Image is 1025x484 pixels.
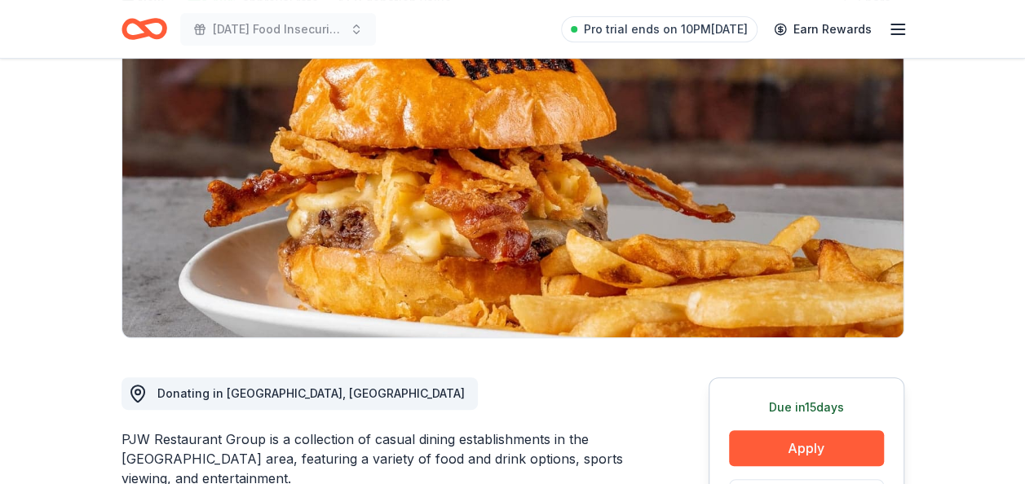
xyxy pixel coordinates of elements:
[561,16,758,42] a: Pro trial ends on 10PM[DATE]
[584,20,748,39] span: Pro trial ends on 10PM[DATE]
[180,13,376,46] button: [DATE] Food Insecurity Outreach
[122,26,904,337] img: Image for PJW Restaurant Group
[213,20,343,39] span: [DATE] Food Insecurity Outreach
[157,386,465,400] span: Donating in [GEOGRAPHIC_DATA], [GEOGRAPHIC_DATA]
[729,430,884,466] button: Apply
[729,398,884,417] div: Due in 15 days
[121,10,167,48] a: Home
[764,15,881,44] a: Earn Rewards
